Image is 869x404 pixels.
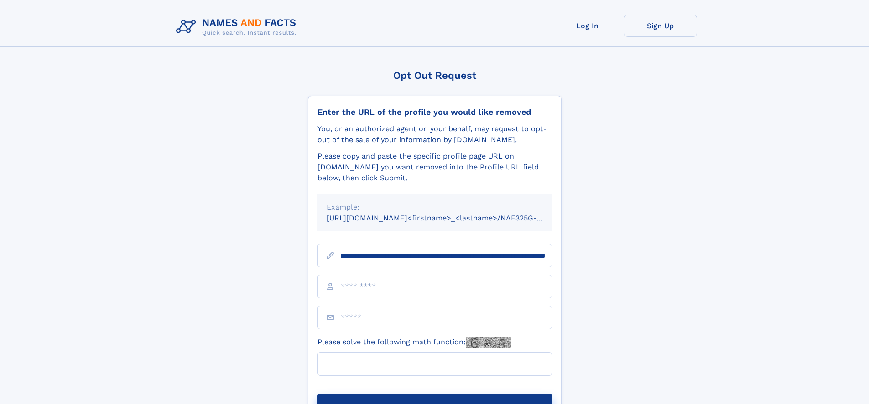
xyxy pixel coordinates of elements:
[308,70,562,81] div: Opt Out Request
[327,202,543,213] div: Example:
[317,337,511,348] label: Please solve the following math function:
[317,151,552,184] div: Please copy and paste the specific profile page URL on [DOMAIN_NAME] you want removed into the Pr...
[317,107,552,117] div: Enter the URL of the profile you would like removed
[624,15,697,37] a: Sign Up
[172,15,304,39] img: Logo Names and Facts
[551,15,624,37] a: Log In
[327,214,569,222] small: [URL][DOMAIN_NAME]<firstname>_<lastname>/NAF325G-xxxxxxxx
[317,123,552,145] div: You, or an authorized agent on your behalf, may request to opt-out of the sale of your informatio...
